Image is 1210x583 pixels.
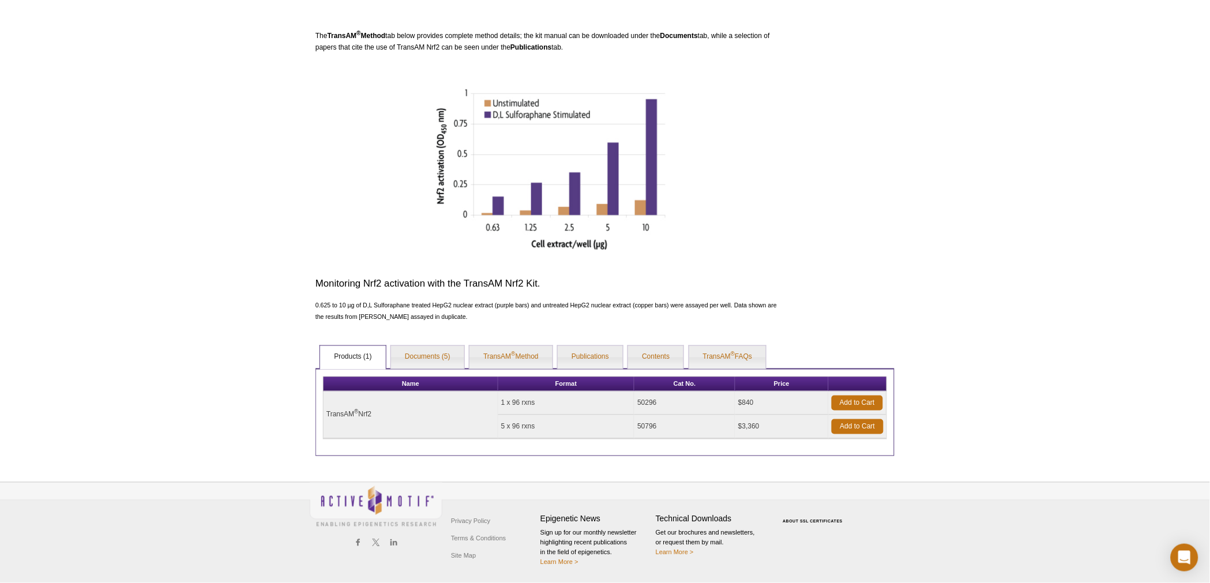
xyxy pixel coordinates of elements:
a: Site Map [448,547,479,565]
sup: ® [356,30,360,36]
a: Products (1) [320,346,385,369]
sup: ® [511,351,515,358]
img: Active Motif, [310,483,442,529]
a: TransAM®Method [469,346,553,369]
td: TransAM Nrf2 [324,392,498,439]
a: Publications [558,346,623,369]
h4: Technical Downloads [656,514,765,524]
sup: ® [731,351,735,358]
h3: Monitoring Nrf2 activation with the TransAM Nrf2 Kit. [315,277,785,291]
sup: ® [354,409,358,415]
img: Monitoring Nrf2 activation [435,88,666,250]
a: TransAM®FAQs [689,346,766,369]
p: Get our brochures and newsletters, or request them by mail. [656,528,765,558]
h4: Epigenetic News [540,514,650,524]
th: Name [324,377,498,392]
a: Add to Cart [832,396,883,411]
a: ABOUT SSL CERTIFICATES [783,520,843,524]
span: 0.625 to 10 µg of D,L Sulforaphane treated HepG2 nuclear extract (purple bars) and untreated HepG... [315,302,777,320]
td: $3,360 [735,415,829,439]
td: 1 x 96 rxns [498,392,634,415]
a: Contents [628,346,683,369]
td: 50296 [634,392,735,415]
a: Terms & Conditions [448,530,509,547]
a: Learn More > [656,549,694,556]
a: Learn More > [540,559,578,566]
a: Documents (5) [391,346,464,369]
a: Add to Cart [832,419,884,434]
th: Format [498,377,634,392]
th: Cat No. [634,377,735,392]
div: Open Intercom Messenger [1171,544,1198,571]
td: $840 [735,392,829,415]
strong: Documents [660,32,698,40]
strong: Publications [510,43,551,51]
th: Price [735,377,829,392]
p: Sign up for our monthly newsletter highlighting recent publications in the field of epigenetics. [540,528,650,567]
table: Click to Verify - This site chose Symantec SSL for secure e-commerce and confidential communicati... [771,503,858,528]
strong: TransAM Method [328,32,386,40]
td: 5 x 96 rxns [498,415,634,439]
td: 50796 [634,415,735,439]
a: Privacy Policy [448,513,493,530]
